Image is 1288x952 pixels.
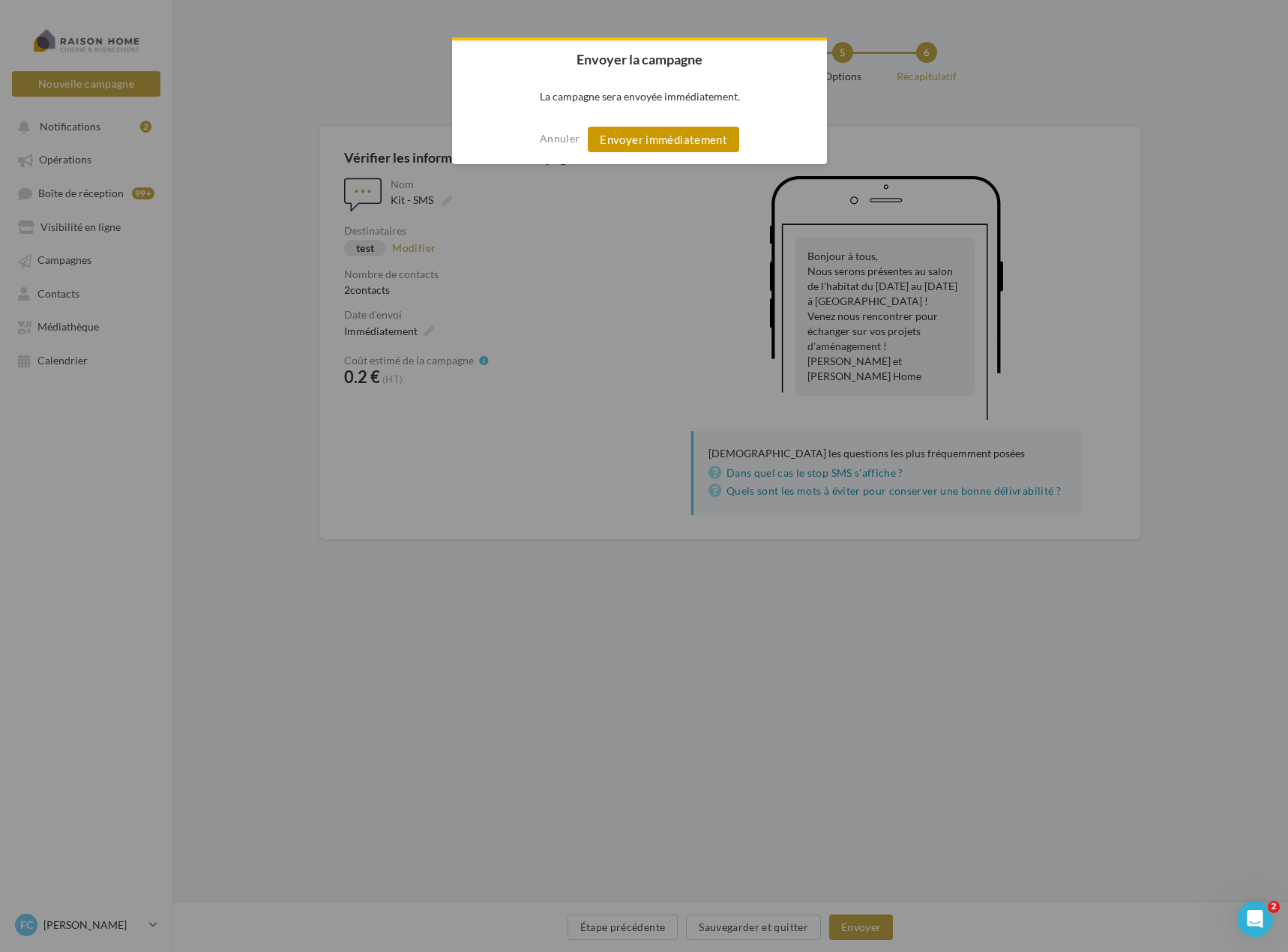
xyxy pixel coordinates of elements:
h2: Envoyer la campagne [452,40,827,78]
p: La campagne sera envoyée immédiatement. [452,78,827,115]
iframe: Intercom live chat [1237,901,1273,937]
button: Annuler [540,127,580,151]
span: 2 [1268,901,1280,913]
button: Envoyer immédiatement [588,127,739,152]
